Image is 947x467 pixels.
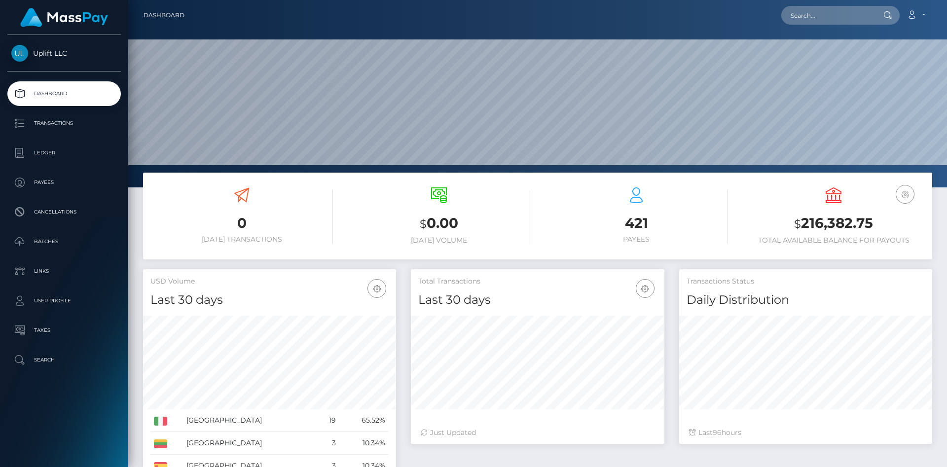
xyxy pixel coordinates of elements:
h5: Transactions Status [687,277,925,287]
p: Payees [11,175,117,190]
a: Dashboard [7,81,121,106]
p: Links [11,264,117,279]
img: Uplift LLC [11,45,28,62]
td: 3 [317,432,339,455]
p: Batches [11,234,117,249]
a: Batches [7,229,121,254]
span: 96 [713,428,722,437]
h3: 216,382.75 [742,214,925,234]
h6: [DATE] Volume [348,236,530,245]
p: Cancellations [11,205,117,219]
p: Transactions [11,116,117,131]
h4: Last 30 days [150,291,389,309]
h6: [DATE] Transactions [150,235,333,244]
a: Dashboard [144,5,184,26]
img: IT.png [154,417,167,426]
p: Search [11,353,117,367]
p: Dashboard [11,86,117,101]
p: Ledger [11,145,117,160]
h4: Daily Distribution [687,291,925,309]
input: Search... [781,6,874,25]
td: 65.52% [339,409,389,432]
small: $ [420,217,427,231]
a: Taxes [7,318,121,343]
td: 10.34% [339,432,389,455]
h5: USD Volume [150,277,389,287]
a: Search [7,348,121,372]
p: User Profile [11,293,117,308]
td: [GEOGRAPHIC_DATA] [183,409,317,432]
h5: Total Transactions [418,277,656,287]
td: [GEOGRAPHIC_DATA] [183,432,317,455]
div: Just Updated [421,428,654,438]
h6: Payees [545,235,728,244]
span: Uplift LLC [7,49,121,58]
h3: 421 [545,214,728,233]
img: LT.png [154,439,167,448]
p: Taxes [11,323,117,338]
h3: 0 [150,214,333,233]
h6: Total Available Balance for Payouts [742,236,925,245]
a: Ledger [7,141,121,165]
a: User Profile [7,288,121,313]
a: Payees [7,170,121,195]
img: MassPay Logo [20,8,108,27]
h4: Last 30 days [418,291,656,309]
h3: 0.00 [348,214,530,234]
a: Transactions [7,111,121,136]
div: Last hours [689,428,922,438]
small: $ [794,217,801,231]
td: 19 [317,409,339,432]
a: Cancellations [7,200,121,224]
a: Links [7,259,121,284]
